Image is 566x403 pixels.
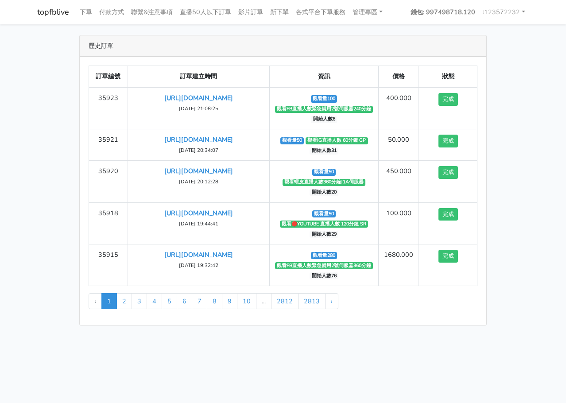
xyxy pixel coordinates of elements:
a: Next » [325,293,338,309]
span: 觀看量100 [311,95,337,102]
td: 35918 [89,202,128,244]
a: 2812 [271,293,299,309]
span: 觀看FB直播人數緊急備用2號伺服器360分鐘 [275,262,373,269]
td: 100.000 [379,202,419,244]
button: 完成 [438,208,458,221]
a: 8 [207,293,222,309]
a: 下單 [76,4,96,21]
small: [DATE] 19:44:41 [179,220,218,227]
a: 4 [147,293,162,309]
a: 2813 [298,293,326,309]
td: 400.000 [379,87,419,129]
li: « Previous [89,293,102,309]
span: 觀看量280 [311,252,337,259]
a: 7 [192,293,207,309]
span: 觀看量50 [312,169,336,176]
button: 完成 [438,250,458,263]
td: 50.000 [379,129,419,161]
span: 開始人數31 [310,147,338,155]
span: 開始人數6 [311,116,337,123]
span: 觀看IG直播人數 60分鐘 GP [306,137,368,144]
a: l123572232 [479,4,529,21]
small: [DATE] 19:32:42 [179,262,218,269]
span: 觀看量50 [280,137,304,144]
th: 訂單建立時間 [128,66,269,88]
span: 觀看蝦皮直播人數360分鐘J1A伺服器 [283,179,366,186]
th: 價格 [379,66,419,88]
td: 450.000 [379,161,419,202]
small: [DATE] 20:12:28 [179,178,218,185]
a: [URL][DOMAIN_NAME] [164,250,233,259]
a: [URL][DOMAIN_NAME] [164,209,233,217]
td: 35915 [89,244,128,286]
th: 資訊 [269,66,379,88]
a: [URL][DOMAIN_NAME] [164,135,233,144]
span: 1 [101,293,117,309]
button: 完成 [438,166,458,179]
a: 錢包: 997498718.120 [407,4,479,21]
td: 35921 [89,129,128,161]
button: 完成 [438,135,458,147]
th: 狀態 [419,66,477,88]
a: 聯繫&注意事項 [128,4,176,21]
a: 5 [162,293,177,309]
td: 35920 [89,161,128,202]
span: 開始人數76 [310,272,338,279]
a: 各式平台下單服務 [292,4,349,21]
a: 新下單 [267,4,292,21]
span: 開始人數29 [310,231,338,238]
a: 影片訂單 [235,4,267,21]
span: 觀看量50 [312,210,336,217]
small: [DATE] 20:34:07 [179,147,218,154]
a: 管理專區 [349,4,386,21]
div: 歷史訂單 [80,35,486,57]
button: 完成 [438,93,458,106]
strong: 錢包: 997498718.120 [411,8,475,16]
td: 1680.000 [379,244,419,286]
a: [URL][DOMAIN_NAME] [164,93,233,102]
a: topfblive [37,4,69,21]
a: 付款方式 [96,4,128,21]
a: 10 [237,293,256,309]
span: 觀看🔴YOUTUBE 直播人數 120分鐘 SR [280,221,368,228]
a: 6 [177,293,192,309]
span: 觀看FB直播人數緊急備用2號伺服器240分鐘 [275,106,373,113]
a: 直播50人以下訂單 [176,4,235,21]
a: [URL][DOMAIN_NAME] [164,167,233,175]
th: 訂單編號 [89,66,128,88]
small: [DATE] 21:08:25 [179,105,218,112]
a: 2 [116,293,132,309]
td: 35923 [89,87,128,129]
span: 開始人數20 [310,189,338,196]
a: 9 [222,293,237,309]
a: 3 [132,293,147,309]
